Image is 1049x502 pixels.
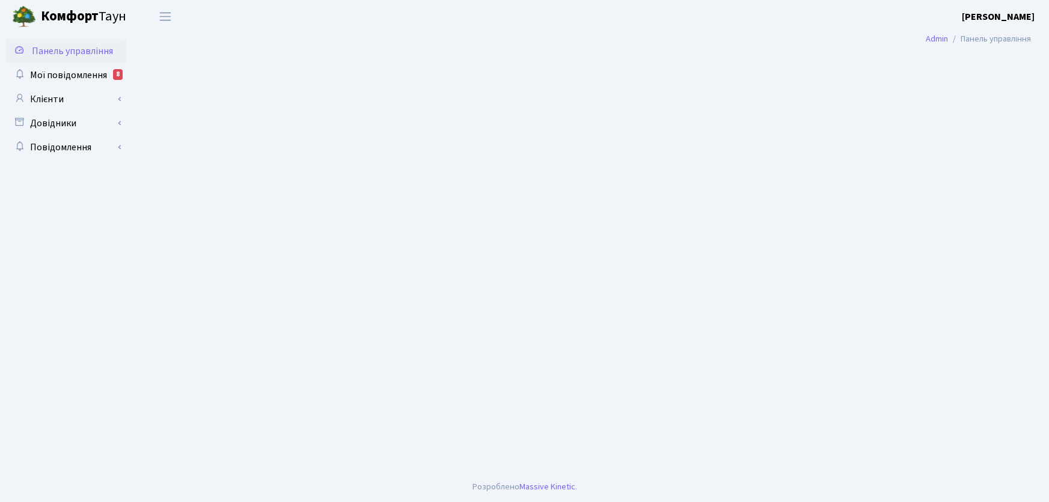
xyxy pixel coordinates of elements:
button: Переключити навігацію [150,7,180,26]
b: [PERSON_NAME] [962,10,1035,23]
li: Панель управління [948,32,1031,46]
a: Massive Kinetic [519,480,575,493]
a: [PERSON_NAME] [962,10,1035,24]
span: Панель управління [32,44,113,58]
span: Мої повідомлення [30,69,107,82]
a: Admin [926,32,948,45]
a: Мої повідомлення8 [6,63,126,87]
a: Довідники [6,111,126,135]
nav: breadcrumb [908,26,1049,52]
a: Повідомлення [6,135,126,159]
div: Розроблено . [473,480,577,494]
b: Комфорт [41,7,99,26]
a: Клієнти [6,87,126,111]
img: logo.png [12,5,36,29]
a: Панель управління [6,39,126,63]
div: 8 [113,69,123,80]
span: Таун [41,7,126,27]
